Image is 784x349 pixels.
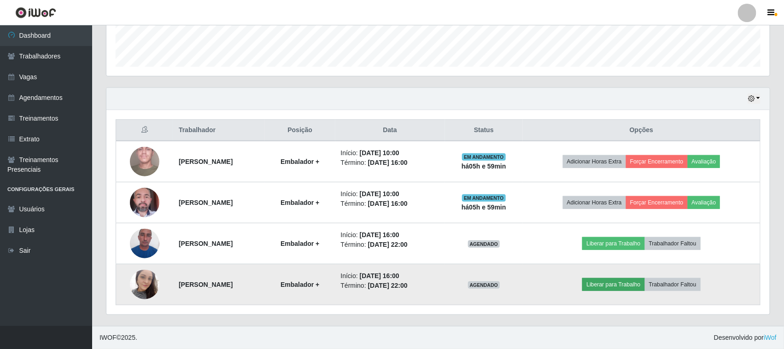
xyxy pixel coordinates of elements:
[645,237,701,250] button: Trabalhador Faltou
[341,281,439,291] li: Término:
[368,159,408,166] time: [DATE] 16:00
[341,240,439,250] li: Término:
[281,158,319,165] strong: Embalador +
[130,129,159,194] img: 1705933519386.jpeg
[179,240,233,247] strong: [PERSON_NAME]
[468,240,500,248] span: AGENDADO
[130,183,159,222] img: 1718556919128.jpeg
[368,200,408,207] time: [DATE] 16:00
[99,334,117,341] span: IWOF
[523,120,760,141] th: Opções
[281,281,319,288] strong: Embalador +
[179,199,233,206] strong: [PERSON_NAME]
[626,155,688,168] button: Forçar Encerramento
[130,224,159,263] img: 1728497043228.jpeg
[462,194,506,202] span: EM ANDAMENTO
[582,278,644,291] button: Liberar para Trabalho
[99,333,137,343] span: © 2025 .
[130,265,159,304] img: 1742866144938.jpeg
[360,149,399,157] time: [DATE] 10:00
[335,120,445,141] th: Data
[563,155,626,168] button: Adicionar Horas Extra
[445,120,523,141] th: Status
[368,241,408,248] time: [DATE] 22:00
[645,278,701,291] button: Trabalhador Faltou
[281,199,319,206] strong: Embalador +
[360,231,399,238] time: [DATE] 16:00
[368,282,408,289] time: [DATE] 22:00
[341,199,439,209] li: Término:
[341,148,439,158] li: Início:
[179,158,233,165] strong: [PERSON_NAME]
[341,189,439,199] li: Início:
[360,272,399,279] time: [DATE] 16:00
[688,155,720,168] button: Avaliação
[341,230,439,240] li: Início:
[462,153,506,161] span: EM ANDAMENTO
[341,271,439,281] li: Início:
[563,196,626,209] button: Adicionar Horas Extra
[764,334,777,341] a: iWof
[462,204,506,211] strong: há 05 h e 59 min
[688,196,720,209] button: Avaliação
[582,237,644,250] button: Liberar para Trabalho
[462,163,506,170] strong: há 05 h e 59 min
[265,120,335,141] th: Posição
[179,281,233,288] strong: [PERSON_NAME]
[173,120,265,141] th: Trabalhador
[360,190,399,198] time: [DATE] 10:00
[714,333,777,343] span: Desenvolvido por
[281,240,319,247] strong: Embalador +
[15,7,56,18] img: CoreUI Logo
[341,158,439,168] li: Término:
[626,196,688,209] button: Forçar Encerramento
[468,281,500,289] span: AGENDADO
